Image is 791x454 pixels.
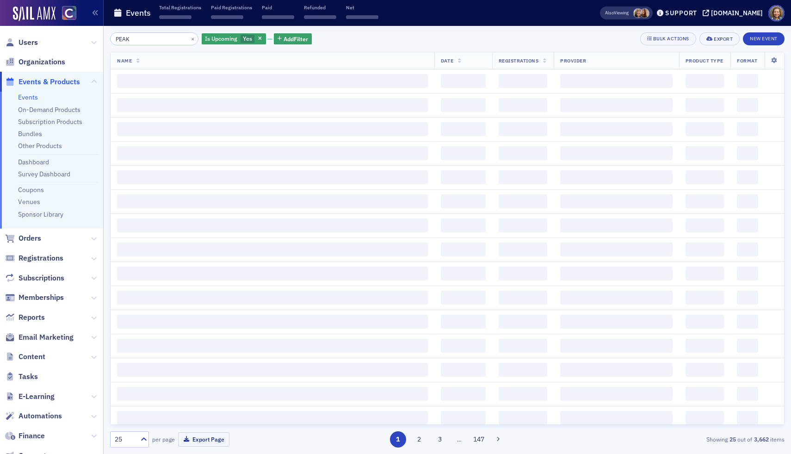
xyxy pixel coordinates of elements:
[62,6,76,20] img: SailAMX
[686,122,724,136] span: ‌
[5,292,64,303] a: Memberships
[441,98,486,112] span: ‌
[5,352,45,362] a: Content
[18,142,62,150] a: Other Products
[686,315,724,329] span: ‌
[13,6,56,21] a: SailAMX
[19,292,64,303] span: Memberships
[5,77,80,87] a: Events & Products
[441,411,486,425] span: ‌
[5,411,62,421] a: Automations
[126,7,151,19] h1: Events
[18,198,40,206] a: Venues
[499,146,548,160] span: ‌
[699,32,740,45] button: Export
[499,74,548,88] span: ‌
[737,363,758,377] span: ‌
[560,243,672,256] span: ‌
[605,10,629,16] span: Viewing
[18,158,49,166] a: Dashboard
[346,4,378,11] p: Net
[18,106,80,114] a: On-Demand Products
[19,392,55,402] span: E-Learning
[117,146,428,160] span: ‌
[560,218,672,232] span: ‌
[737,98,758,112] span: ‌
[432,431,448,448] button: 3
[19,37,38,48] span: Users
[499,243,548,256] span: ‌
[18,93,38,101] a: Events
[499,291,548,305] span: ‌
[117,387,428,401] span: ‌
[441,363,486,377] span: ‌
[737,57,757,64] span: Format
[205,35,237,42] span: Is Upcoming
[117,339,428,353] span: ‌
[117,74,428,88] span: ‌
[243,35,252,42] span: Yes
[117,411,428,425] span: ‌
[560,74,672,88] span: ‌
[441,243,486,256] span: ‌
[262,15,294,19] span: ‌
[686,339,724,353] span: ‌
[560,363,672,377] span: ‌
[737,218,758,232] span: ‌
[499,170,548,184] span: ‌
[499,122,548,136] span: ‌
[202,33,266,45] div: Yes
[441,387,486,401] span: ‌
[453,435,466,443] span: …
[737,267,758,280] span: ‌
[737,146,758,160] span: ‌
[5,332,74,342] a: Email Marketing
[411,431,427,448] button: 2
[304,15,336,19] span: ‌
[18,118,82,126] a: Subscription Products
[117,122,428,136] span: ‌
[19,372,38,382] span: Tasks
[640,32,696,45] button: Bulk Actions
[110,32,198,45] input: Search…
[159,15,192,19] span: ‌
[5,372,38,382] a: Tasks
[686,194,724,208] span: ‌
[19,57,65,67] span: Organizations
[441,339,486,353] span: ‌
[703,10,766,16] button: [DOMAIN_NAME]
[560,146,672,160] span: ‌
[19,273,64,283] span: Subscriptions
[211,15,243,19] span: ‌
[737,74,758,88] span: ‌
[499,363,548,377] span: ‌
[640,8,649,18] span: Sheila Duggan
[117,170,428,184] span: ‌
[18,210,63,218] a: Sponsor Library
[5,431,45,441] a: Finance
[499,98,548,112] span: ‌
[665,9,697,17] div: Support
[752,435,770,443] strong: 3,662
[441,146,486,160] span: ‌
[605,10,614,16] div: Also
[19,411,62,421] span: Automations
[499,339,548,353] span: ‌
[117,315,428,329] span: ‌
[19,77,80,87] span: Events & Products
[560,411,672,425] span: ‌
[117,243,428,256] span: ‌
[737,243,758,256] span: ‌
[560,122,672,136] span: ‌
[5,57,65,67] a: Organizations
[560,267,672,280] span: ‌
[566,435,785,443] div: Showing out of items
[117,194,428,208] span: ‌
[19,352,45,362] span: Content
[441,315,486,329] span: ‌
[441,74,486,88] span: ‌
[441,291,486,305] span: ‌
[499,411,548,425] span: ‌
[686,57,723,64] span: Product Type
[560,339,672,353] span: ‌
